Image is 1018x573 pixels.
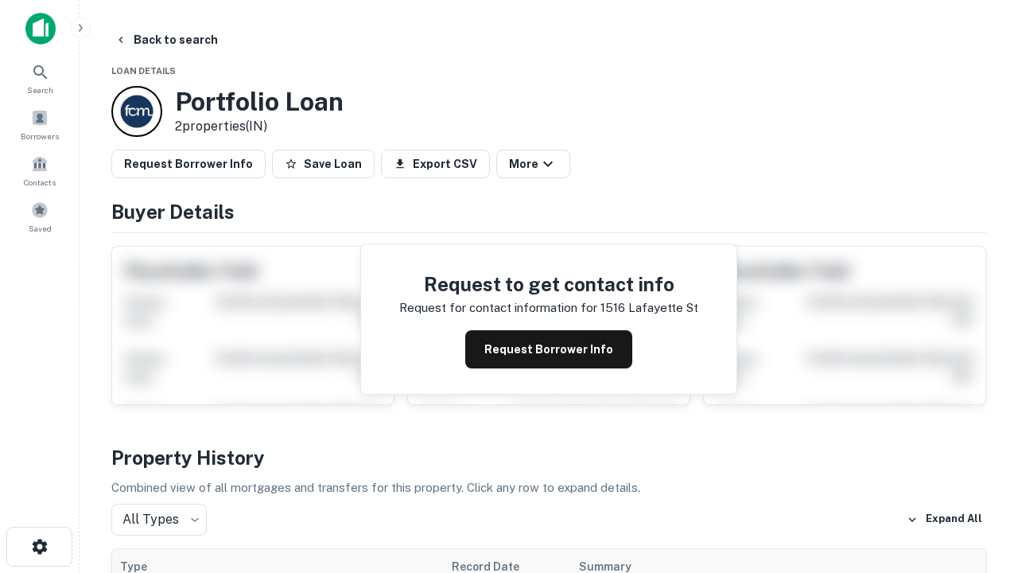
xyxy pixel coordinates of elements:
button: Save Loan [272,150,375,178]
span: Saved [29,222,52,235]
span: Loan Details [111,66,176,76]
div: All Types [111,504,207,536]
a: Borrowers [5,103,75,146]
button: Request Borrower Info [465,330,632,368]
img: capitalize-icon.png [25,13,56,45]
a: Saved [5,195,75,238]
h4: Request to get contact info [399,270,698,298]
h3: Portfolio Loan [175,87,344,117]
p: 2 properties (IN) [175,117,344,136]
a: Search [5,57,75,99]
h4: Buyer Details [111,197,986,226]
button: Request Borrower Info [111,150,266,178]
span: Borrowers [21,130,59,142]
p: 1516 lafayette st [600,298,698,318]
span: Contacts [24,176,56,189]
p: Combined view of all mortgages and transfers for this property. Click any row to expand details. [111,478,986,497]
button: Back to search [108,25,224,54]
h4: Property History [111,443,986,472]
button: Expand All [903,508,986,532]
a: Contacts [5,149,75,192]
button: More [496,150,570,178]
p: Request for contact information for [399,298,597,318]
button: Export CSV [381,150,490,178]
span: Search [27,84,53,96]
iframe: Chat Widget [938,395,1018,471]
